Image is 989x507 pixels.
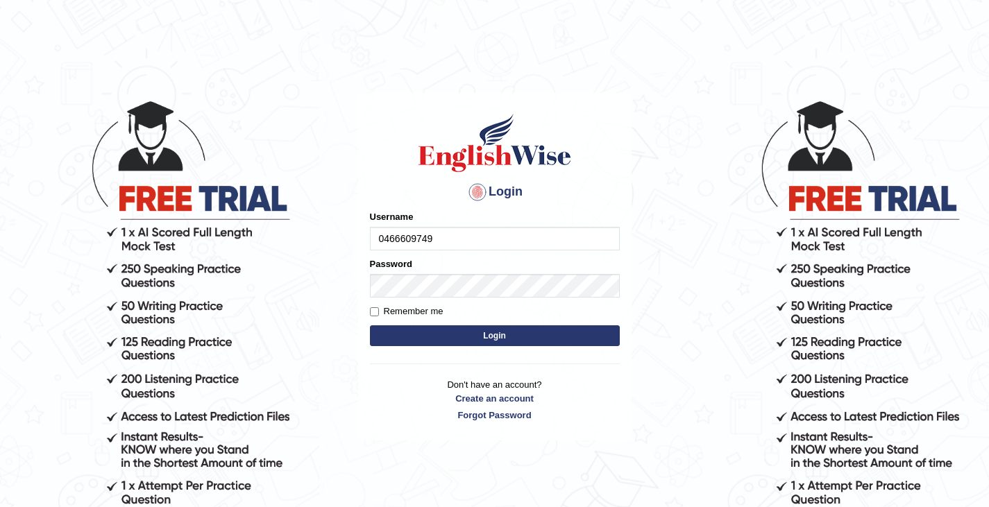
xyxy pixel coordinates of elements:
input: Remember me [370,307,379,316]
h4: Login [370,181,620,203]
img: Logo of English Wise sign in for intelligent practice with AI [416,112,574,174]
button: Login [370,325,620,346]
a: Forgot Password [370,409,620,422]
label: Remember me [370,304,443,318]
label: Password [370,257,412,270]
p: Don't have an account? [370,378,620,421]
label: Username [370,210,414,223]
a: Create an account [370,392,620,405]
